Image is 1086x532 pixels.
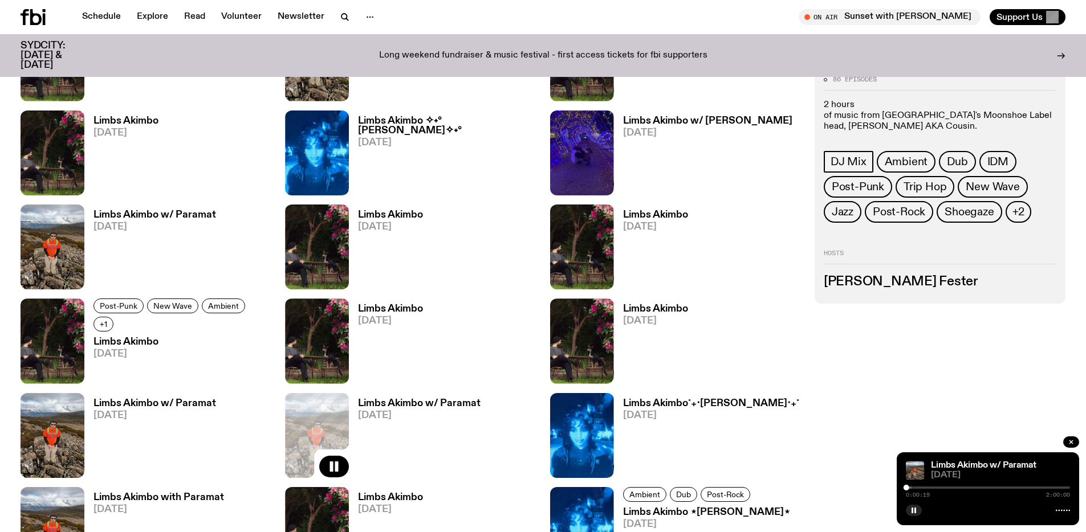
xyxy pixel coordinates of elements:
[100,302,137,310] span: Post-Punk
[358,210,423,220] h3: Limbs Akimbo
[100,320,107,329] span: +1
[93,116,158,126] h3: Limbs Akimbo
[349,116,536,195] a: Limbs Akimbo ✧˖°[PERSON_NAME]✧˖°[DATE]
[979,151,1016,173] a: IDM
[707,490,744,498] span: Post-Rock
[93,399,216,408] h3: Limbs Akimbo w/ Paramat
[285,204,349,289] img: Jackson sits at an outdoor table, legs crossed and gazing at a black and brown dog also sitting a...
[937,201,1002,223] a: Shoegaze
[885,155,928,168] span: Ambient
[177,9,212,25] a: Read
[285,298,349,383] img: Jackson sits at an outdoor table, legs crossed and gazing at a black and brown dog also sitting a...
[202,298,245,313] a: Ambient
[614,399,799,478] a: Limbs Akimbo˚₊‧[PERSON_NAME]‧₊˚[DATE]
[358,411,481,420] span: [DATE]
[629,490,660,498] span: Ambient
[966,181,1019,193] span: New Wave
[550,204,614,289] img: Jackson sits at an outdoor table, legs crossed and gazing at a black and brown dog also sitting a...
[623,210,688,220] h3: Limbs Akimbo
[358,138,536,148] span: [DATE]
[824,151,873,173] a: DJ Mix
[84,116,158,195] a: Limbs Akimbo[DATE]
[877,151,936,173] a: Ambient
[614,210,688,289] a: Limbs Akimbo[DATE]
[349,210,423,289] a: Limbs Akimbo[DATE]
[84,210,216,289] a: Limbs Akimbo w/ Paramat[DATE]
[832,206,853,218] span: Jazz
[130,9,175,25] a: Explore
[93,317,113,332] button: +1
[1046,492,1070,498] span: 2:00:00
[623,411,799,420] span: [DATE]
[93,222,216,232] span: [DATE]
[1012,206,1025,218] span: +2
[831,155,867,168] span: DJ Mix
[987,155,1008,168] span: IDM
[896,176,954,198] a: Trip Hop
[906,492,930,498] span: 0:00:19
[93,349,271,359] span: [DATE]
[84,399,216,478] a: Limbs Akimbo w/ Paramat[DATE]
[833,76,877,83] span: 86 episodes
[676,490,691,498] span: Dub
[84,337,271,383] a: Limbs Akimbo[DATE]
[623,508,790,517] h3: Limbs Akimbo ⋆[PERSON_NAME]⋆
[93,298,144,313] a: Post-Punk
[147,298,198,313] a: New Wave
[824,100,1056,133] p: 2 hours of music from [GEOGRAPHIC_DATA]'s Moonshoe Label head, [PERSON_NAME] AKA Cousin.
[623,487,666,502] a: Ambient
[349,399,481,478] a: Limbs Akimbo w/ Paramat[DATE]
[670,487,697,502] a: Dub
[208,302,239,310] span: Ambient
[614,304,688,383] a: Limbs Akimbo[DATE]
[358,399,481,408] h3: Limbs Akimbo w/ Paramat
[349,304,423,383] a: Limbs Akimbo[DATE]
[990,9,1065,25] button: Support Us
[358,116,536,136] h3: Limbs Akimbo ✧˖°[PERSON_NAME]✧˖°
[873,206,925,218] span: Post-Rock
[623,399,799,408] h3: Limbs Akimbo˚₊‧[PERSON_NAME]‧₊˚
[614,116,792,195] a: Limbs Akimbo w/ [PERSON_NAME][DATE]
[958,176,1027,198] a: New Wave
[214,9,269,25] a: Volunteer
[550,298,614,383] img: Jackson sits at an outdoor table, legs crossed and gazing at a black and brown dog also sitting a...
[865,201,933,223] a: Post-Rock
[623,128,792,138] span: [DATE]
[939,151,975,173] a: Dub
[358,316,423,326] span: [DATE]
[623,222,688,232] span: [DATE]
[358,222,423,232] span: [DATE]
[947,155,967,168] span: Dub
[824,276,1056,288] h3: [PERSON_NAME] Fester
[93,128,158,138] span: [DATE]
[21,298,84,383] img: Jackson sits at an outdoor table, legs crossed and gazing at a black and brown dog also sitting a...
[931,461,1036,470] a: Limbs Akimbo w/ Paramat
[1006,201,1032,223] button: +2
[945,206,994,218] span: Shoegaze
[701,487,750,502] a: Post-Rock
[996,12,1043,22] span: Support Us
[271,9,331,25] a: Newsletter
[379,51,707,61] p: Long weekend fundraiser & music festival - first access tickets for fbi supporters
[358,304,423,314] h3: Limbs Akimbo
[93,411,216,420] span: [DATE]
[358,505,423,514] span: [DATE]
[93,210,216,220] h3: Limbs Akimbo w/ Paramat
[623,519,790,529] span: [DATE]
[21,41,93,70] h3: SYDCITY: [DATE] & [DATE]
[358,493,423,502] h3: Limbs Akimbo
[824,176,892,198] a: Post-Punk
[623,304,688,314] h3: Limbs Akimbo
[153,302,192,310] span: New Wave
[21,111,84,195] img: Jackson sits at an outdoor table, legs crossed and gazing at a black and brown dog also sitting a...
[93,493,224,502] h3: Limbs Akimbo with Paramat
[623,316,688,326] span: [DATE]
[93,337,271,347] h3: Limbs Akimbo
[93,505,224,514] span: [DATE]
[623,116,792,126] h3: Limbs Akimbo w/ [PERSON_NAME]
[904,181,946,193] span: Trip Hop
[832,181,884,193] span: Post-Punk
[824,250,1056,264] h2: Hosts
[824,201,861,223] a: Jazz
[931,471,1070,480] span: [DATE]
